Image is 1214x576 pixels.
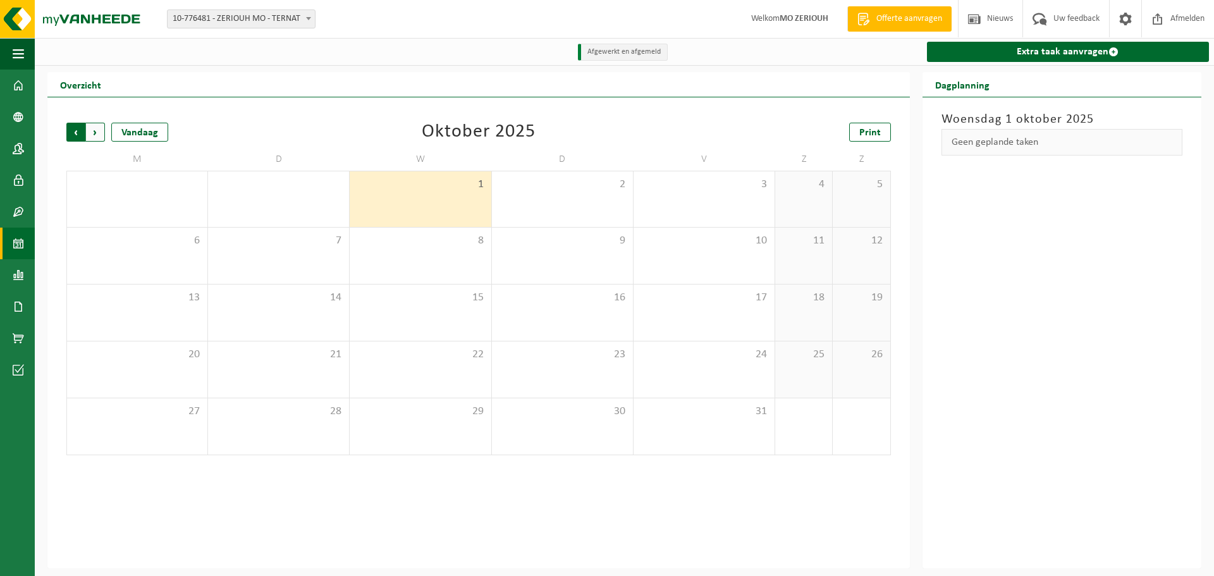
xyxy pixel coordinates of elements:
[86,123,105,142] span: Volgende
[640,178,768,192] span: 3
[73,348,201,362] span: 20
[941,110,1182,129] h3: Woensdag 1 oktober 2025
[356,405,484,419] span: 29
[498,178,627,192] span: 2
[839,348,883,362] span: 26
[839,178,883,192] span: 5
[640,291,768,305] span: 17
[775,148,833,171] td: Z
[214,405,343,419] span: 28
[923,72,1002,97] h2: Dagplanning
[782,348,826,362] span: 25
[640,405,768,419] span: 31
[167,9,316,28] span: 10-776481 - ZERIOUH MO - TERNAT
[640,234,768,248] span: 10
[214,234,343,248] span: 7
[847,6,952,32] a: Offerte aanvragen
[498,291,627,305] span: 16
[356,178,484,192] span: 1
[640,348,768,362] span: 24
[168,10,315,28] span: 10-776481 - ZERIOUH MO - TERNAT
[73,405,201,419] span: 27
[356,234,484,248] span: 8
[111,123,168,142] div: Vandaag
[422,123,536,142] div: Oktober 2025
[782,178,826,192] span: 4
[214,291,343,305] span: 14
[833,148,890,171] td: Z
[873,13,945,25] span: Offerte aanvragen
[782,234,826,248] span: 11
[66,123,85,142] span: Vorige
[634,148,775,171] td: V
[356,348,484,362] span: 22
[208,148,350,171] td: D
[492,148,634,171] td: D
[214,348,343,362] span: 21
[859,128,881,138] span: Print
[73,291,201,305] span: 13
[66,148,208,171] td: M
[782,291,826,305] span: 18
[47,72,114,97] h2: Overzicht
[498,405,627,419] span: 30
[839,234,883,248] span: 12
[350,148,491,171] td: W
[498,348,627,362] span: 23
[356,291,484,305] span: 15
[849,123,891,142] a: Print
[780,14,828,23] strong: MO ZERIOUH
[73,234,201,248] span: 6
[578,44,668,61] li: Afgewerkt en afgemeld
[839,291,883,305] span: 19
[927,42,1209,62] a: Extra taak aanvragen
[941,129,1182,156] div: Geen geplande taken
[498,234,627,248] span: 9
